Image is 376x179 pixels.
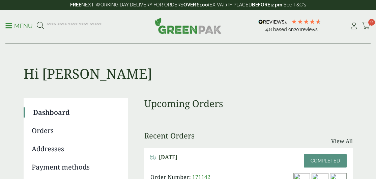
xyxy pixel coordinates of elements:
[32,162,119,172] a: Payment methods
[362,23,371,29] i: Cart
[32,144,119,154] a: Addresses
[284,2,306,7] a: See T&C's
[155,18,222,34] img: GreenPak Supplies
[258,20,288,24] img: REVIEWS.io
[273,27,294,32] span: Based on
[294,27,301,32] span: 201
[24,44,353,82] h1: Hi [PERSON_NAME]
[33,107,119,118] a: Dashboard
[265,27,273,32] span: 4.8
[362,21,371,31] a: 0
[311,158,340,163] span: Completed
[144,98,353,109] h3: Upcoming Orders
[291,19,321,25] div: 4.79 Stars
[368,19,375,26] span: 0
[301,27,318,32] span: reviews
[331,137,353,145] a: View All
[144,131,195,140] h3: Recent Orders
[350,23,358,29] i: My Account
[183,2,208,7] strong: OVER £100
[252,2,282,7] strong: BEFORE 2 pm
[32,126,119,136] a: Orders
[70,2,81,7] strong: FREE
[5,22,33,29] a: Menu
[5,22,33,30] p: Menu
[159,154,177,160] span: [DATE]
